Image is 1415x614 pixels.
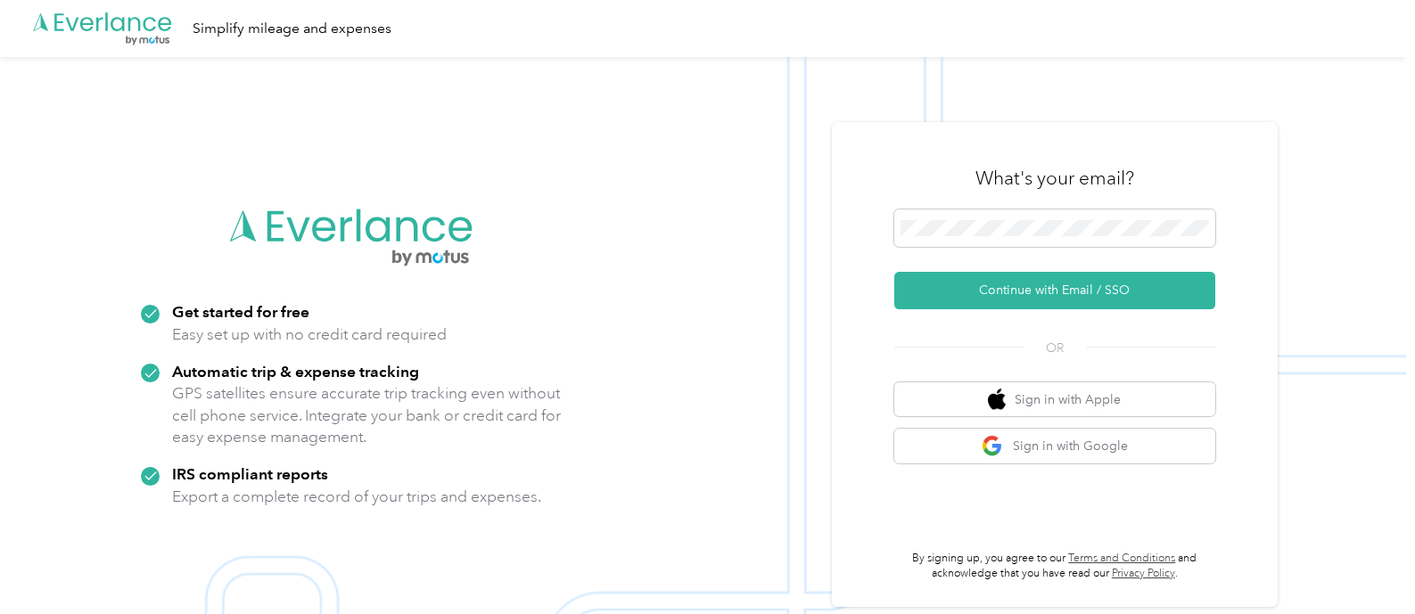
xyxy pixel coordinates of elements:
[172,323,447,346] p: Easy set up with no credit card required
[1112,567,1175,580] a: Privacy Policy
[894,382,1215,417] button: apple logoSign in with Apple
[172,362,419,381] strong: Automatic trip & expense tracking
[975,166,1134,191] h3: What's your email?
[894,429,1215,463] button: google logoSign in with Google
[982,435,1004,457] img: google logo
[1024,339,1086,357] span: OR
[172,302,309,321] strong: Get started for free
[894,551,1215,582] p: By signing up, you agree to our and acknowledge that you have read our .
[894,272,1215,309] button: Continue with Email / SSO
[172,486,541,508] p: Export a complete record of your trips and expenses.
[172,382,562,448] p: GPS satellites ensure accurate trip tracking even without cell phone service. Integrate your bank...
[988,389,1006,411] img: apple logo
[1315,514,1415,614] iframe: Everlance-gr Chat Button Frame
[1068,552,1175,565] a: Terms and Conditions
[172,464,328,483] strong: IRS compliant reports
[193,18,391,40] div: Simplify mileage and expenses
